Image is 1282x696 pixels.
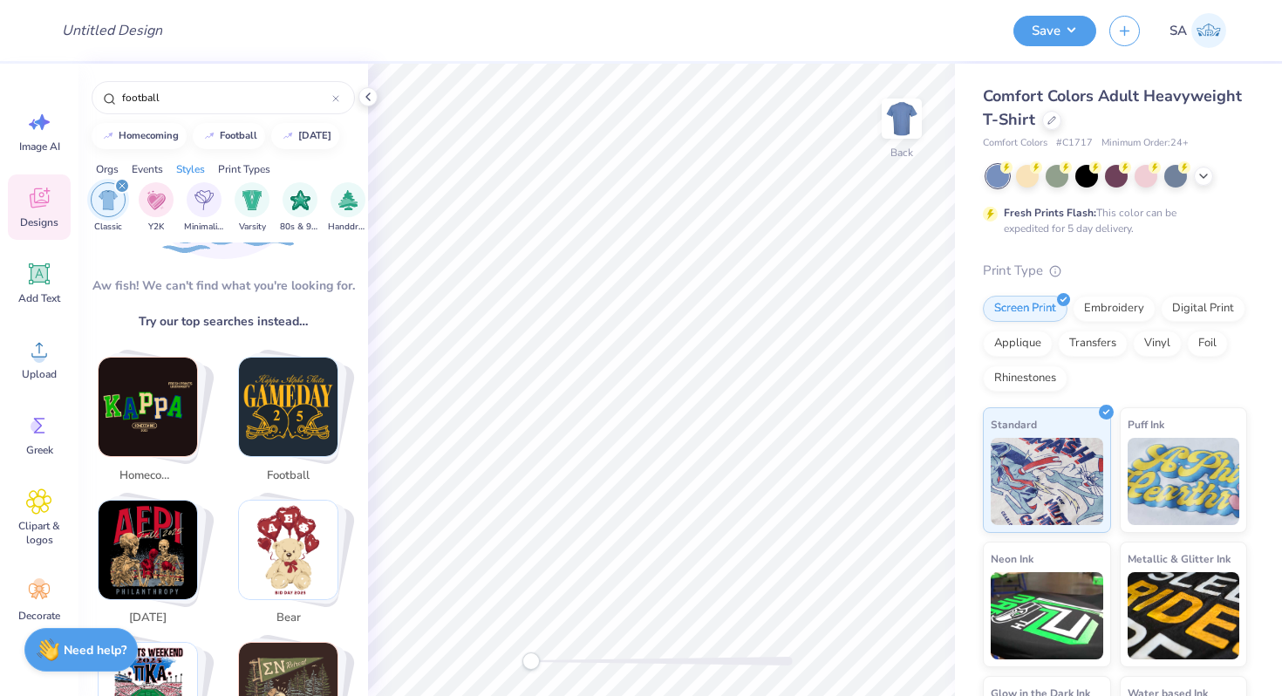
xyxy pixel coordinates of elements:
[96,161,119,177] div: Orgs
[119,131,179,140] div: homecoming
[983,136,1047,151] span: Comfort Colors
[1191,13,1226,48] img: Sofia Adad
[20,215,58,229] span: Designs
[260,467,317,485] span: football
[19,140,60,154] span: Image AI
[1058,331,1128,357] div: Transfers
[184,182,224,234] div: filter for Minimalist
[1169,21,1187,41] span: SA
[120,89,332,106] input: Try "Alpha"
[99,190,119,210] img: Classic Image
[1013,16,1096,46] button: Save
[18,291,60,305] span: Add Text
[119,467,176,485] span: homecoming
[983,331,1053,357] div: Applique
[328,182,368,234] button: filter button
[1056,136,1093,151] span: # C1717
[139,182,174,234] button: filter button
[202,131,216,141] img: trend_line.gif
[139,312,308,331] span: Try our top searches instead…
[1128,438,1240,525] img: Puff Ink
[991,549,1033,568] span: Neon Ink
[239,221,266,234] span: Varsity
[280,221,320,234] span: 80s & 90s
[991,572,1103,659] img: Neon Ink
[1073,296,1156,322] div: Embroidery
[91,182,126,234] button: filter button
[184,182,224,234] button: filter button
[890,145,913,160] div: Back
[983,85,1242,130] span: Comfort Colors Adult Heavyweight T-Shirt
[328,221,368,234] span: Handdrawn
[94,221,122,234] span: Classic
[235,182,269,234] button: filter button
[228,357,359,491] button: Stack Card Button football
[119,610,176,627] span: [DATE]
[1004,206,1096,220] strong: Fresh Prints Flash:
[99,358,197,456] img: homecoming
[148,221,164,234] span: Y2K
[271,123,339,149] button: [DATE]
[242,190,263,210] img: Varsity Image
[91,182,126,234] div: filter for Classic
[983,296,1067,322] div: Screen Print
[101,131,115,141] img: trend_line.gif
[983,261,1247,281] div: Print Type
[884,101,919,136] img: Back
[1133,331,1182,357] div: Vinyl
[280,182,320,234] button: filter button
[87,357,219,491] button: Stack Card Button homecoming
[239,358,338,456] img: football
[92,123,187,149] button: homecoming
[193,123,265,149] button: football
[132,161,163,177] div: Events
[1162,13,1234,48] a: SA
[99,501,197,599] img: halloween
[26,443,53,457] span: Greek
[1187,331,1228,357] div: Foil
[48,13,176,48] input: Untitled Design
[281,131,295,141] img: trend_line.gif
[235,182,269,234] div: filter for Varsity
[220,131,257,140] div: football
[194,190,214,210] img: Minimalist Image
[290,190,310,210] img: 80s & 90s Image
[338,190,358,210] img: Handdrawn Image
[18,609,60,623] span: Decorate
[991,438,1103,525] img: Standard
[328,182,368,234] div: filter for Handdrawn
[139,182,174,234] div: filter for Y2K
[1161,296,1245,322] div: Digital Print
[260,610,317,627] span: bear
[22,367,57,381] span: Upload
[983,365,1067,392] div: Rhinestones
[87,500,219,634] button: Stack Card Button halloween
[92,276,355,295] div: Aw fish! We can't find what you're looking for.
[64,642,126,658] strong: Need help?
[1128,549,1231,568] span: Metallic & Glitter Ink
[522,652,540,670] div: Accessibility label
[218,161,270,177] div: Print Types
[228,500,359,634] button: Stack Card Button bear
[280,182,320,234] div: filter for 80s & 90s
[10,519,68,547] span: Clipart & logos
[1128,415,1164,433] span: Puff Ink
[1101,136,1189,151] span: Minimum Order: 24 +
[239,501,338,599] img: bear
[298,131,331,140] div: halloween
[1128,572,1240,659] img: Metallic & Glitter Ink
[1004,205,1218,236] div: This color can be expedited for 5 day delivery.
[147,190,166,210] img: Y2K Image
[184,221,224,234] span: Minimalist
[991,415,1037,433] span: Standard
[176,161,205,177] div: Styles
